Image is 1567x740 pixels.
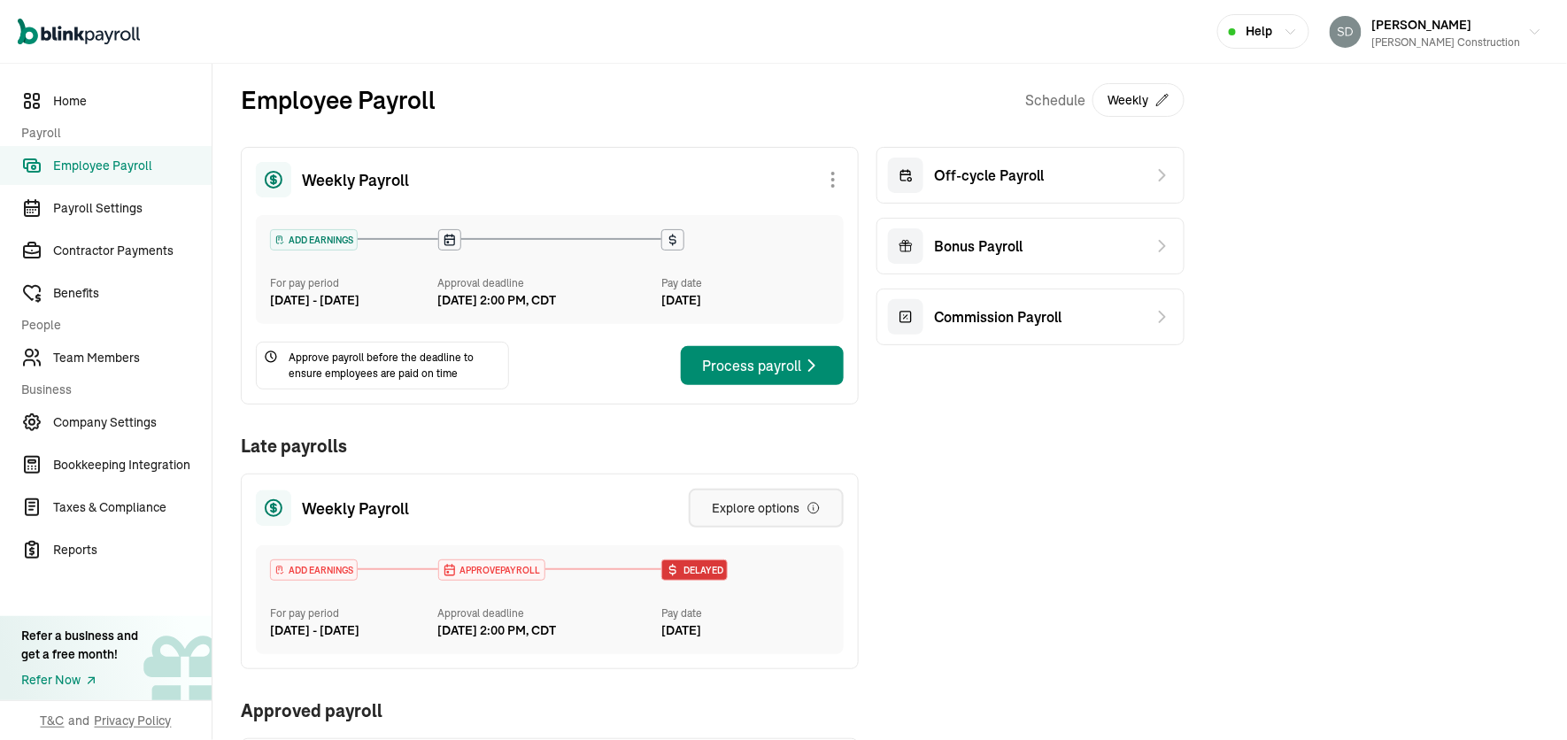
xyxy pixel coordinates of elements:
[302,497,409,520] span: Weekly Payroll
[21,671,138,690] a: Refer Now
[270,605,438,621] div: For pay period
[661,605,830,621] div: Pay date
[21,124,201,143] span: Payroll
[712,499,821,517] div: Explore options
[53,242,212,260] span: Contractor Payments
[934,235,1023,257] span: Bonus Payroll
[271,560,357,580] div: ADD EARNINGS
[53,541,212,559] span: Reports
[438,605,655,621] div: Approval deadline
[95,712,172,729] span: Privacy Policy
[702,355,822,376] div: Process payroll
[53,157,212,175] span: Employee Payroll
[289,350,501,382] span: Approve payroll before the deadline to ensure employees are paid on time
[53,498,212,517] span: Taxes & Compliance
[53,413,212,432] span: Company Settings
[41,712,65,729] span: T&C
[302,168,409,192] span: Weekly Payroll
[21,627,138,664] div: Refer a business and get a free month!
[18,6,140,58] nav: Global
[661,275,830,291] div: Pay date
[241,433,347,459] h1: Late payrolls
[271,230,357,250] div: ADD EARNINGS
[689,489,844,528] button: Explore options
[241,698,859,724] h1: Approved payroll
[1372,17,1472,33] span: [PERSON_NAME]
[53,349,212,367] span: Team Members
[680,564,723,577] span: Delayed
[1025,81,1185,119] div: Schedule
[934,306,1061,328] span: Commission Payroll
[1372,35,1521,50] div: [PERSON_NAME] Construction
[661,291,830,310] div: [DATE]
[1217,14,1309,49] button: Help
[270,621,438,640] div: [DATE] - [DATE]
[1478,655,1567,740] iframe: Chat Widget
[21,316,201,335] span: People
[1247,22,1273,41] span: Help
[438,621,557,640] div: [DATE] 2:00 PM, CDT
[53,92,212,111] span: Home
[21,381,201,399] span: Business
[1092,83,1185,117] button: Weekly
[241,81,436,119] h2: Employee Payroll
[661,621,830,640] div: [DATE]
[53,199,212,218] span: Payroll Settings
[53,284,212,303] span: Benefits
[457,564,541,577] span: APPROVE PAYROLL
[53,456,212,474] span: Bookkeeping Integration
[270,275,438,291] div: For pay period
[934,165,1044,186] span: Off-cycle Payroll
[438,275,655,291] div: Approval deadline
[681,346,844,385] button: Process payroll
[270,291,438,310] div: [DATE] - [DATE]
[438,291,557,310] div: [DATE] 2:00 PM, CDT
[1323,10,1549,54] button: [PERSON_NAME][PERSON_NAME] Construction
